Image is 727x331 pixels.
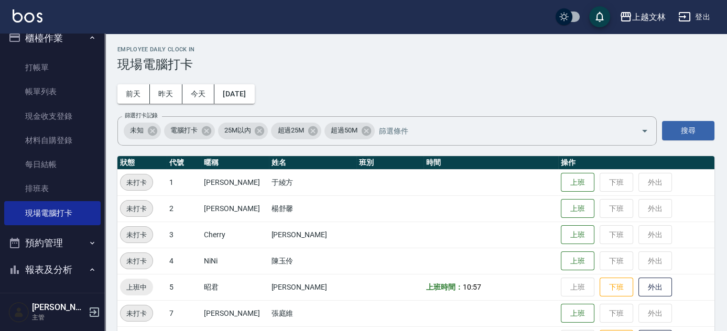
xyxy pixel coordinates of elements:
th: 班別 [356,156,424,170]
button: 登出 [674,7,714,27]
div: 上越文林 [632,10,666,24]
a: 打帳單 [4,56,101,80]
input: 篩選條件 [376,122,623,140]
span: 超過25M [271,125,310,136]
td: 4 [167,248,202,274]
button: 上班 [561,225,594,245]
a: 現金收支登錄 [4,104,101,128]
td: 5 [167,274,202,300]
th: 暱稱 [201,156,268,170]
span: 電腦打卡 [164,125,204,136]
button: 預約管理 [4,229,101,257]
button: 外出 [638,278,672,297]
div: 未知 [124,123,161,139]
td: 2 [167,195,202,222]
button: 報表及分析 [4,256,101,283]
button: 下班 [600,278,633,297]
button: 今天 [182,84,215,104]
h5: [PERSON_NAME] [32,302,85,313]
h3: 現場電腦打卡 [117,57,714,72]
td: [PERSON_NAME] [201,169,268,195]
td: 陳玉伶 [269,248,356,274]
a: 現場電腦打卡 [4,201,101,225]
a: 排班表 [4,176,101,201]
a: 材料自購登錄 [4,128,101,152]
p: 主管 [32,313,85,322]
th: 代號 [167,156,202,170]
button: save [589,6,610,27]
div: 超過50M [324,123,375,139]
th: 時間 [424,156,558,170]
span: 超過50M [324,125,364,136]
td: [PERSON_NAME] [201,300,268,326]
button: 前天 [117,84,150,104]
th: 操作 [558,156,714,170]
div: 超過25M [271,123,321,139]
span: 未打卡 [121,256,153,267]
img: Person [8,302,29,323]
button: 櫃檯作業 [4,25,101,52]
th: 姓名 [269,156,356,170]
td: 3 [167,222,202,248]
div: 電腦打卡 [164,123,215,139]
td: 7 [167,300,202,326]
span: 未打卡 [121,177,153,188]
td: [PERSON_NAME] [269,274,356,300]
b: 上班時間： [426,283,463,291]
div: 25M以內 [218,123,268,139]
td: [PERSON_NAME] [269,222,356,248]
button: 搜尋 [662,121,714,140]
button: 上班 [561,173,594,192]
button: 上班 [561,251,594,271]
span: 上班中 [120,282,153,293]
span: 25M以內 [218,125,257,136]
span: 10:57 [463,283,481,291]
td: [PERSON_NAME] [201,195,268,222]
button: [DATE] [214,84,254,104]
button: Open [636,123,653,139]
img: Logo [13,9,42,23]
span: 未打卡 [121,308,153,319]
span: 未打卡 [121,229,153,240]
span: 未知 [124,125,150,136]
a: 帳單列表 [4,80,101,104]
th: 狀態 [117,156,167,170]
td: 昭君 [201,274,268,300]
td: 張庭維 [269,300,356,326]
td: 于綾方 [269,169,356,195]
button: 上班 [561,199,594,218]
button: 昨天 [150,84,182,104]
button: 上班 [561,304,594,323]
td: Cherry [201,222,268,248]
label: 篩選打卡記錄 [125,112,158,119]
h2: Employee Daily Clock In [117,46,714,53]
span: 未打卡 [121,203,153,214]
a: 報表目錄 [4,288,101,312]
td: 1 [167,169,202,195]
td: 楊舒馨 [269,195,356,222]
a: 每日結帳 [4,152,101,176]
td: NiNi [201,248,268,274]
button: 上越文林 [615,6,670,28]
